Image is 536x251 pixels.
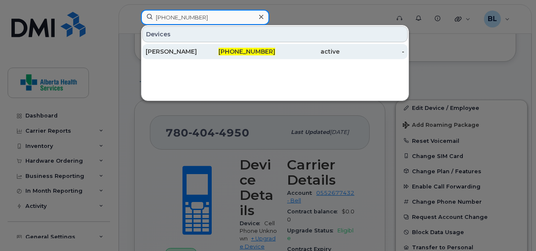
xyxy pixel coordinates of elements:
[141,10,269,25] input: Find something...
[142,44,408,59] a: [PERSON_NAME][PHONE_NUMBER]active-
[275,47,340,56] div: active
[146,47,210,56] div: [PERSON_NAME]
[218,48,275,55] span: [PHONE_NUMBER]
[142,26,408,42] div: Devices
[340,47,404,56] div: -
